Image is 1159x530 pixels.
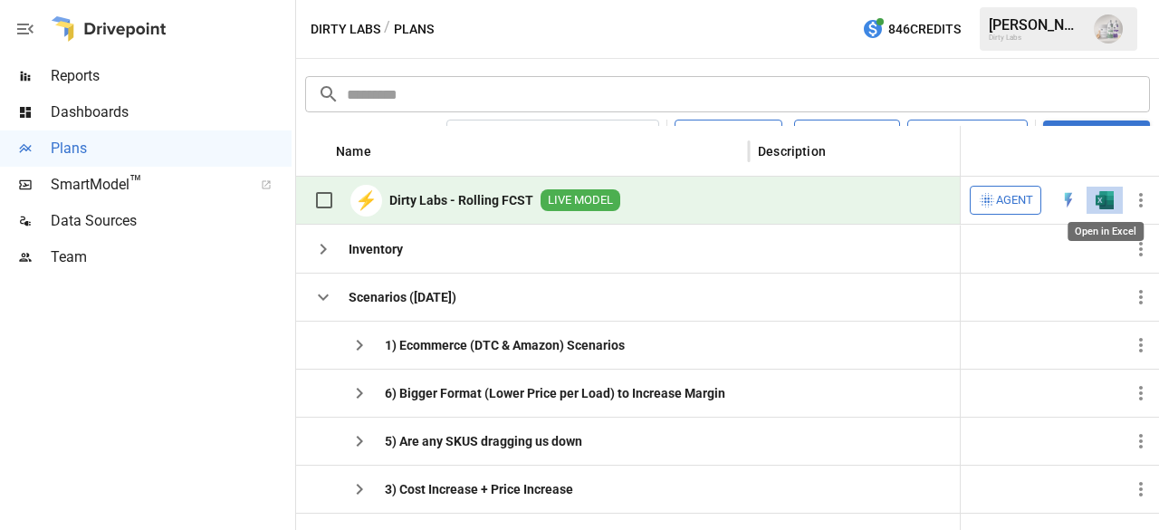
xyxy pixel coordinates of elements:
[1059,191,1078,209] img: quick-edit-flash.b8aec18c.svg
[758,144,826,159] div: Description
[888,18,961,41] span: 846 Credits
[373,139,398,164] button: Sort
[51,101,292,123] span: Dashboards
[855,13,968,46] button: 846Credits
[129,171,142,194] span: ™
[989,16,1083,34] div: [PERSON_NAME]
[385,432,582,450] b: 5) Are any SKUS dragging us down
[907,120,1028,152] button: Add Folder
[51,138,292,159] span: Plans
[1068,222,1144,241] div: Open in Excel
[1094,14,1123,43] img: Emmanuelle Johnson
[385,480,573,498] b: 3) Cost Increase + Price Increase
[51,65,292,87] span: Reports
[1043,120,1150,151] button: New Plan
[446,120,659,152] button: [DATE] – [DATE]
[996,190,1033,211] span: Agent
[384,18,390,41] div: /
[51,210,292,232] span: Data Sources
[385,384,725,402] b: 6) Bigger Format (Lower Price per Load) to Increase Margin
[1096,191,1114,209] div: Open in Excel
[1059,191,1078,209] div: Open in Quick Edit
[350,185,382,217] div: ⚡
[389,191,533,209] b: Dirty Labs - Rolling FCST
[349,240,403,258] b: Inventory
[51,174,241,196] span: SmartModel
[675,120,782,152] button: Visualize
[794,120,900,152] button: Columns
[828,139,853,164] button: Sort
[1083,4,1134,54] button: Emmanuelle Johnson
[51,246,292,268] span: Team
[989,34,1083,42] div: Dirty Labs
[1096,191,1114,209] img: excel-icon.76473adf.svg
[1134,139,1159,164] button: Sort
[336,144,371,159] div: Name
[970,186,1041,215] button: Agent
[311,18,380,41] button: Dirty Labs
[541,192,620,209] span: LIVE MODEL
[349,288,456,306] b: Scenarios ([DATE])
[385,336,625,354] b: 1) Ecommerce (DTC & Amazon) Scenarios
